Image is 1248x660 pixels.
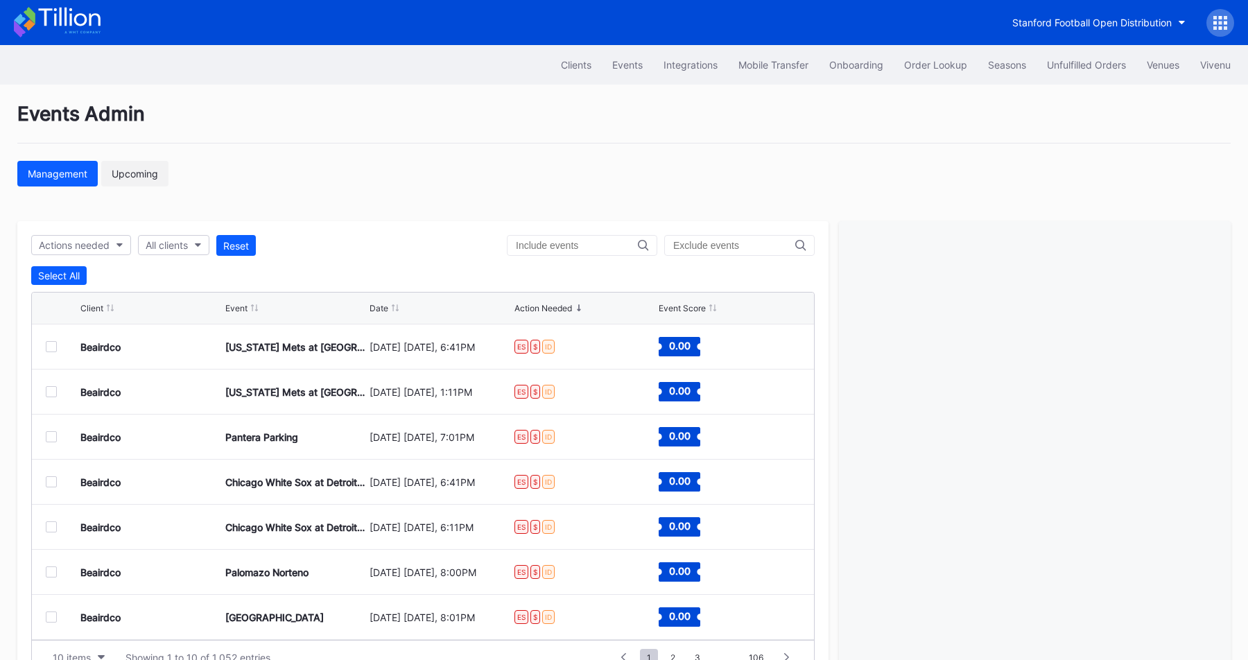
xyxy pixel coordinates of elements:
div: Event [225,303,248,313]
div: Chicago White Sox at Detroit Tigers Parking [225,476,367,488]
div: Select All [38,270,80,281]
div: [GEOGRAPHIC_DATA] [225,611,324,623]
div: Seasons [988,59,1026,71]
div: [DATE] [DATE], 6:41PM [370,341,511,353]
div: Beairdco [80,521,121,533]
div: Pantera Parking [225,431,298,443]
div: [DATE] [DATE], 1:11PM [370,386,511,398]
div: ID [542,520,555,534]
div: ES [514,475,528,489]
button: Seasons [978,52,1037,78]
div: Beairdco [80,611,121,623]
div: $ [530,430,540,444]
div: [DATE] [DATE], 8:01PM [370,611,511,623]
button: Integrations [653,52,728,78]
div: Client [80,303,103,313]
div: Stanford Football Open Distribution [1012,17,1172,28]
div: ID [542,385,555,399]
button: Stanford Football Open Distribution [1002,10,1196,35]
div: ES [514,340,528,354]
div: Upcoming [112,168,158,180]
button: Unfulfilled Orders [1037,52,1136,78]
div: Actions needed [39,239,110,251]
button: Onboarding [819,52,894,78]
div: $ [530,520,540,534]
div: ID [542,610,555,624]
div: Mobile Transfer [738,59,808,71]
div: [DATE] [DATE], 7:01PM [370,431,511,443]
button: Upcoming [101,161,168,186]
div: Palomazo Norteno [225,566,309,578]
div: ES [514,520,528,534]
div: Onboarding [829,59,883,71]
div: Chicago White Sox at Detroit Tigers Parking [225,521,367,533]
div: Event Score [659,303,706,313]
div: ID [542,565,555,579]
button: Select All [31,266,87,285]
div: [DATE] [DATE], 6:41PM [370,476,511,488]
div: All clients [146,239,188,251]
text: 0.00 [669,520,691,532]
button: Venues [1136,52,1190,78]
div: Clients [561,59,591,71]
text: 0.00 [669,340,691,351]
div: ES [514,430,528,444]
div: Beairdco [80,386,121,398]
button: Order Lookup [894,52,978,78]
div: Beairdco [80,341,121,353]
text: 0.00 [669,385,691,397]
div: $ [530,565,540,579]
div: ES [514,565,528,579]
div: [US_STATE] Mets at [GEOGRAPHIC_DATA] [225,341,367,353]
text: 0.00 [669,430,691,442]
div: Vivenu [1200,59,1231,71]
div: Reset [223,240,249,252]
div: Events Admin [17,102,1231,144]
button: Vivenu [1190,52,1241,78]
button: Clients [551,52,602,78]
div: Action Needed [514,303,572,313]
div: Order Lookup [904,59,967,71]
div: Venues [1147,59,1179,71]
button: Management [17,161,98,186]
div: ES [514,385,528,399]
div: [DATE] [DATE], 6:11PM [370,521,511,533]
div: $ [530,475,540,489]
button: Actions needed [31,235,131,255]
text: 0.00 [669,610,691,622]
div: Management [28,168,87,180]
div: [US_STATE] Mets at [GEOGRAPHIC_DATA] [225,386,367,398]
input: Exclude events [673,240,795,251]
div: [DATE] [DATE], 8:00PM [370,566,511,578]
div: Beairdco [80,566,121,578]
div: Date [370,303,388,313]
button: All clients [138,235,209,255]
button: Mobile Transfer [728,52,819,78]
text: 0.00 [669,565,691,577]
text: 0.00 [669,475,691,487]
div: Events [612,59,643,71]
div: Beairdco [80,431,121,443]
div: $ [530,385,540,399]
input: Include events [516,240,638,251]
div: $ [530,610,540,624]
button: Events [602,52,653,78]
div: ID [542,475,555,489]
div: ID [542,430,555,444]
div: Unfulfilled Orders [1047,59,1126,71]
div: Beairdco [80,476,121,488]
div: Integrations [664,59,718,71]
div: ES [514,610,528,624]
